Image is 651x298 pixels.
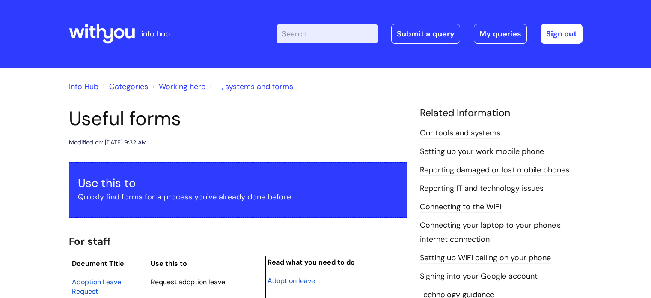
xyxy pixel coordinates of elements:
[69,81,98,92] a: Info Hub
[72,259,124,268] span: Document Title
[420,146,544,157] a: Setting up your work mobile phone
[216,81,293,92] a: IT, systems and forms
[151,259,187,268] span: Use this to
[277,24,378,43] input: Search
[109,81,148,92] a: Categories
[268,275,315,286] a: Adoption leave
[78,176,398,190] h3: Use this to
[420,165,569,176] a: Reporting damaged or lost mobile phones
[78,190,398,204] p: Quickly find forms for a process you've already done before.
[141,27,170,41] p: info hub
[420,128,500,139] a: Our tools and systems
[541,24,583,44] a: Sign out
[420,271,538,282] a: Signing into your Google account
[208,80,293,93] li: IT, systems and forms
[72,277,121,296] span: Adoption Leave Request
[420,183,544,194] a: Reporting IT and technology issues
[277,24,583,44] div: | -
[72,277,121,296] a: Adoption Leave Request
[150,80,205,93] li: Working here
[420,202,501,213] a: Connecting to the WiFi
[474,24,527,44] a: My queries
[69,107,407,130] h1: Useful forms
[159,81,205,92] a: Working here
[420,253,551,264] a: Setting up WiFi calling on your phone
[151,277,225,286] span: Request adoption leave
[268,276,315,285] span: Adoption leave
[69,137,147,148] div: Modified on: [DATE] 9:32 AM
[268,258,355,267] span: Read what you need to do
[69,235,111,248] span: For staff
[101,80,148,93] li: Solution home
[420,107,583,119] h4: Related Information
[391,24,460,44] a: Submit a query
[420,220,561,245] a: Connecting your laptop to your phone's internet connection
